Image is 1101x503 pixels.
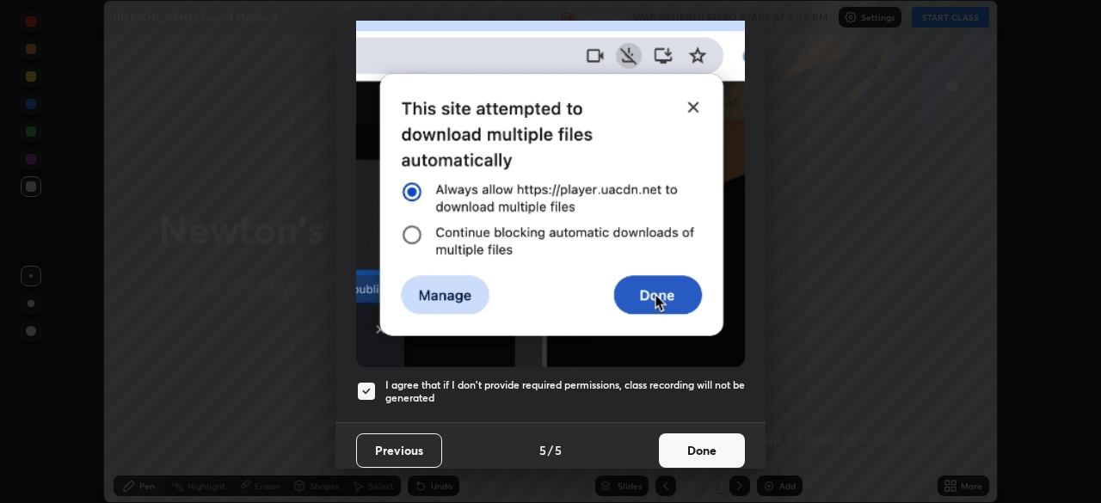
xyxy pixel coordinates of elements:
[659,433,745,468] button: Done
[385,378,745,405] h5: I agree that if I don't provide required permissions, class recording will not be generated
[539,441,546,459] h4: 5
[548,441,553,459] h4: /
[356,433,442,468] button: Previous
[555,441,562,459] h4: 5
